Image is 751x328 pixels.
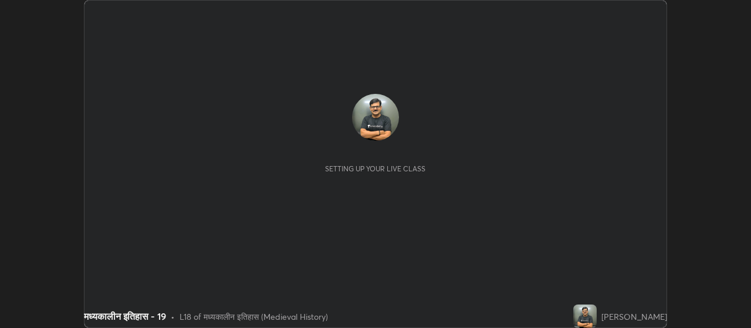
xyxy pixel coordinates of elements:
[352,94,399,141] img: 598ce751063d4556a8a021a578694872.jpg
[573,305,597,328] img: 598ce751063d4556a8a021a578694872.jpg
[171,310,175,323] div: •
[601,310,667,323] div: [PERSON_NAME]
[84,309,166,323] div: मध्यकालीन इतिहास - 19
[325,164,425,173] div: Setting up your live class
[180,310,328,323] div: L18 of मध्यकालीन इतिहास (Medieval History)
